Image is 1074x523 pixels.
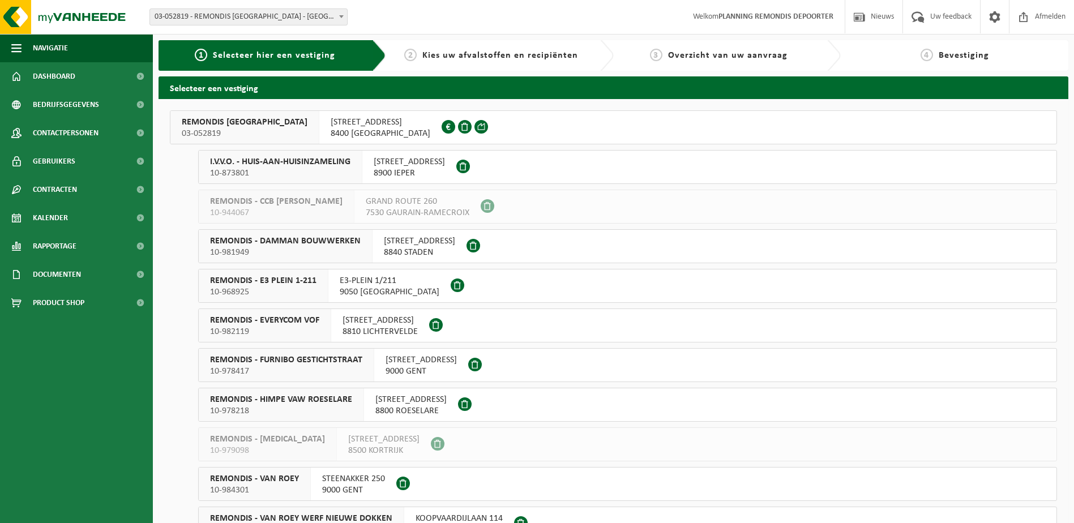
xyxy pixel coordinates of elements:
[366,207,469,218] span: 7530 GAURAIN-RAMECROIX
[386,366,457,377] span: 9000 GENT
[210,168,350,179] span: 10-873801
[149,8,348,25] span: 03-052819 - REMONDIS WEST-VLAANDEREN - OOSTENDE
[210,354,362,366] span: REMONDIS - FURNIBO GESTICHTSTRAAT
[33,232,76,260] span: Rapportage
[404,49,417,61] span: 2
[343,326,418,337] span: 8810 LICHTERVELDE
[33,91,99,119] span: Bedrijfsgegevens
[210,445,325,456] span: 10-979098
[210,366,362,377] span: 10-978417
[921,49,933,61] span: 4
[374,156,445,168] span: [STREET_ADDRESS]
[322,473,385,485] span: STEENAKKER 250
[33,34,68,62] span: Navigatie
[348,434,420,445] span: [STREET_ADDRESS]
[375,405,447,417] span: 8800 ROESELARE
[210,405,352,417] span: 10-978218
[210,196,343,207] span: REMONDIS - CCB [PERSON_NAME]
[348,445,420,456] span: 8500 KORTRIJK
[210,473,299,485] span: REMONDIS - VAN ROEY
[198,229,1057,263] button: REMONDIS - DAMMAN BOUWWERKEN 10-981949 [STREET_ADDRESS]8840 STADEN
[33,260,81,289] span: Documenten
[213,51,335,60] span: Selecteer hier een vestiging
[374,168,445,179] span: 8900 IEPER
[33,175,77,204] span: Contracten
[182,128,307,139] span: 03-052819
[210,394,352,405] span: REMONDIS - HIMPE VAW ROESELARE
[322,485,385,496] span: 9000 GENT
[210,207,343,218] span: 10-944067
[210,434,325,445] span: REMONDIS - [MEDICAL_DATA]
[340,286,439,298] span: 9050 [GEOGRAPHIC_DATA]
[210,326,319,337] span: 10-982119
[331,128,430,139] span: 8400 [GEOGRAPHIC_DATA]
[198,388,1057,422] button: REMONDIS - HIMPE VAW ROESELARE 10-978218 [STREET_ADDRESS]8800 ROESELARE
[210,275,316,286] span: REMONDIS - E3 PLEIN 1-211
[331,117,430,128] span: [STREET_ADDRESS]
[33,62,75,91] span: Dashboard
[170,110,1057,144] button: REMONDIS [GEOGRAPHIC_DATA] 03-052819 [STREET_ADDRESS]8400 [GEOGRAPHIC_DATA]
[375,394,447,405] span: [STREET_ADDRESS]
[210,485,299,496] span: 10-984301
[366,196,469,207] span: GRAND ROUTE 260
[198,467,1057,501] button: REMONDIS - VAN ROEY 10-984301 STEENAKKER 2509000 GENT
[159,76,1068,98] h2: Selecteer een vestiging
[650,49,662,61] span: 3
[210,235,361,247] span: REMONDIS - DAMMAN BOUWWERKEN
[210,156,350,168] span: I.V.V.O. - HUIS-AAN-HUISINZAMELING
[198,308,1057,342] button: REMONDIS - EVERYCOM VOF 10-982119 [STREET_ADDRESS]8810 LICHTERVELDE
[384,235,455,247] span: [STREET_ADDRESS]
[210,286,316,298] span: 10-968925
[668,51,788,60] span: Overzicht van uw aanvraag
[33,204,68,232] span: Kalender
[33,147,75,175] span: Gebruikers
[182,117,307,128] span: REMONDIS [GEOGRAPHIC_DATA]
[386,354,457,366] span: [STREET_ADDRESS]
[198,269,1057,303] button: REMONDIS - E3 PLEIN 1-211 10-968925 E3-PLEIN 1/2119050 [GEOGRAPHIC_DATA]
[210,247,361,258] span: 10-981949
[33,289,84,317] span: Product Shop
[343,315,418,326] span: [STREET_ADDRESS]
[422,51,578,60] span: Kies uw afvalstoffen en recipiënten
[718,12,833,21] strong: PLANNING REMONDIS DEPOORTER
[198,150,1057,184] button: I.V.V.O. - HUIS-AAN-HUISINZAMELING 10-873801 [STREET_ADDRESS]8900 IEPER
[33,119,99,147] span: Contactpersonen
[150,9,347,25] span: 03-052819 - REMONDIS WEST-VLAANDEREN - OOSTENDE
[939,51,989,60] span: Bevestiging
[198,348,1057,382] button: REMONDIS - FURNIBO GESTICHTSTRAAT 10-978417 [STREET_ADDRESS]9000 GENT
[384,247,455,258] span: 8840 STADEN
[210,315,319,326] span: REMONDIS - EVERYCOM VOF
[195,49,207,61] span: 1
[340,275,439,286] span: E3-PLEIN 1/211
